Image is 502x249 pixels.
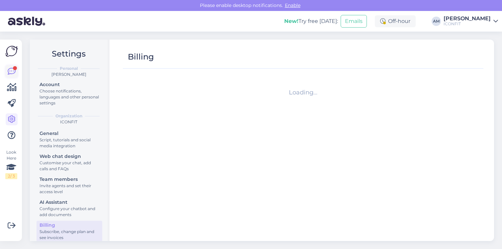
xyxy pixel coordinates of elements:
[40,153,99,160] div: Web chat design
[37,80,102,107] a: AccountChoose notifications, languages and other personal settings
[128,51,154,63] div: Billing
[37,152,102,173] a: Web chat designCustomise your chat, add calls and FAQs
[444,21,491,27] div: ICONFIT
[40,88,99,106] div: Choose notifications, languages and other personal settings
[37,221,102,242] a: BillingSubscribe, change plan and see invoices
[40,206,99,218] div: Configure your chatbot and add documents
[284,17,338,25] div: Try free [DATE]:
[283,2,302,8] span: Enable
[40,229,99,241] div: Subscribe, change plan and see invoices
[40,199,99,206] div: AI Assistant
[35,48,102,60] h2: Settings
[37,175,102,196] a: Team membersInvite agents and set their access level
[40,137,99,149] div: Script, tutorials and social media integration
[432,17,441,26] div: AM
[284,18,298,24] b: New!
[40,160,99,172] div: Customise your chat, add calls and FAQs
[35,71,102,77] div: [PERSON_NAME]
[5,173,17,179] div: 2 / 3
[55,113,82,119] b: Organization
[375,15,416,27] div: Off-hour
[5,149,17,179] div: Look Here
[444,16,491,21] div: [PERSON_NAME]
[40,222,99,229] div: Billing
[40,81,99,88] div: Account
[37,198,102,219] a: AI AssistantConfigure your chatbot and add documents
[126,88,481,97] div: Loading...
[444,16,498,27] a: [PERSON_NAME]ICONFIT
[5,45,18,58] img: Askly Logo
[37,129,102,150] a: GeneralScript, tutorials and social media integration
[35,119,102,125] div: ICONFIT
[40,176,99,183] div: Team members
[40,183,99,195] div: Invite agents and set their access level
[60,65,78,71] b: Personal
[40,130,99,137] div: General
[341,15,367,28] button: Emails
